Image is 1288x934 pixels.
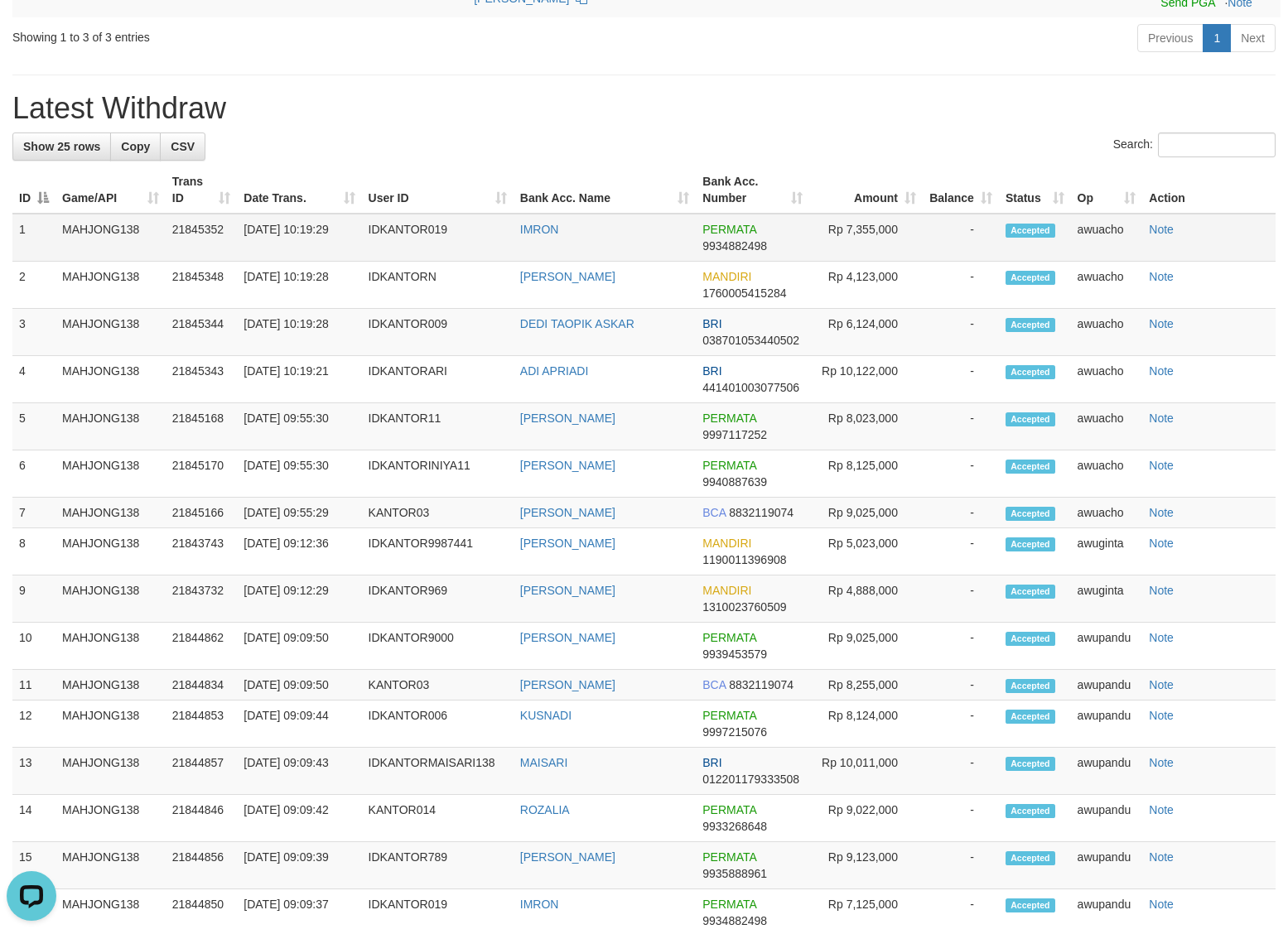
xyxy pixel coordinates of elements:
[166,498,238,528] td: 21845166
[166,700,238,748] td: 21844853
[166,356,238,403] td: 21845343
[702,553,786,566] span: Copy 1190011396908 to clipboard
[702,270,751,283] span: MANDIRI
[1071,623,1143,670] td: awupandu
[809,842,923,889] td: Rp 9,123,000
[362,214,514,262] td: IDKANTOR019
[12,748,55,795] td: 13
[702,756,721,769] span: BRI
[55,748,166,795] td: MAHJONG138
[237,795,361,842] td: [DATE] 09:09:42
[1149,709,1174,722] a: Note
[23,140,100,153] span: Show 25 rows
[12,623,55,670] td: 10
[702,678,726,691] span: BCA
[809,748,923,795] td: Rp 10,011,000
[12,166,55,214] th: ID: activate to sort column descending
[166,795,238,842] td: 21844846
[55,166,166,214] th: Game/API: activate to sort column ascending
[55,214,166,262] td: MAHJONG138
[1149,364,1174,378] a: Note
[702,914,767,927] span: Copy 9934882498 to clipboard
[55,670,166,700] td: MAHJONG138
[1071,795,1143,842] td: awupandu
[809,575,923,623] td: Rp 4,888,000
[809,166,923,214] th: Amount: activate to sort column ascending
[999,166,1071,214] th: Status: activate to sort column ascending
[520,364,588,378] a: ADI APRIADI
[729,678,794,691] span: Copy 8832119074 to clipboard
[237,623,361,670] td: [DATE] 09:09:50
[702,317,721,330] span: BRI
[362,166,514,214] th: User ID: activate to sort column ascending
[12,670,55,700] td: 11
[237,748,361,795] td: [DATE] 09:09:43
[809,356,923,403] td: Rp 10,122,000
[1149,223,1174,236] a: Note
[923,575,999,623] td: -
[923,309,999,356] td: -
[520,223,559,236] a: IMRON
[923,795,999,842] td: -
[702,725,767,739] span: Copy 9997215076 to clipboard
[520,709,572,722] a: KUSNADI
[12,132,111,161] a: Show 25 rows
[237,842,361,889] td: [DATE] 09:09:39
[55,528,166,575] td: MAHJONG138
[1071,700,1143,748] td: awupandu
[809,498,923,528] td: Rp 9,025,000
[166,403,238,450] td: 21845168
[702,820,767,833] span: Copy 9933268648 to clipboard
[1071,450,1143,498] td: awuacho
[160,132,205,161] a: CSV
[1149,537,1174,550] a: Note
[362,623,514,670] td: IDKANTOR9000
[1149,317,1174,330] a: Note
[923,842,999,889] td: -
[1149,631,1174,644] a: Note
[1071,670,1143,700] td: awupandu
[923,403,999,450] td: -
[362,403,514,450] td: IDKANTOR11
[1071,528,1143,575] td: awuginta
[55,842,166,889] td: MAHJONG138
[362,309,514,356] td: IDKANTOR009
[702,459,756,472] span: PERMATA
[809,528,923,575] td: Rp 5,023,000
[237,214,361,262] td: [DATE] 10:19:29
[55,623,166,670] td: MAHJONG138
[55,575,166,623] td: MAHJONG138
[809,262,923,309] td: Rp 4,123,000
[362,670,514,700] td: KANTOR03
[166,842,238,889] td: 21844856
[166,575,238,623] td: 21843732
[1149,803,1174,816] a: Note
[12,309,55,356] td: 3
[702,773,799,786] span: Copy 012201179333508 to clipboard
[520,678,615,691] a: [PERSON_NAME]
[809,450,923,498] td: Rp 8,125,000
[166,309,238,356] td: 21845344
[1006,460,1055,474] span: Accepted
[55,498,166,528] td: MAHJONG138
[809,403,923,450] td: Rp 8,023,000
[702,648,767,661] span: Copy 9939453579 to clipboard
[520,584,615,597] a: [PERSON_NAME]
[1006,412,1055,426] span: Accepted
[520,756,568,769] a: MAISARI
[1006,632,1055,646] span: Accepted
[702,239,767,253] span: Copy 9934882498 to clipboard
[1071,842,1143,889] td: awupandu
[237,528,361,575] td: [DATE] 09:12:36
[55,262,166,309] td: MAHJONG138
[1006,804,1055,818] span: Accepted
[702,428,767,441] span: Copy 9997117252 to clipboard
[12,842,55,889] td: 15
[12,214,55,262] td: 1
[1006,679,1055,693] span: Accepted
[362,262,514,309] td: IDKANTORN
[12,700,55,748] td: 12
[55,356,166,403] td: MAHJONG138
[923,356,999,403] td: -
[1203,24,1231,52] a: 1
